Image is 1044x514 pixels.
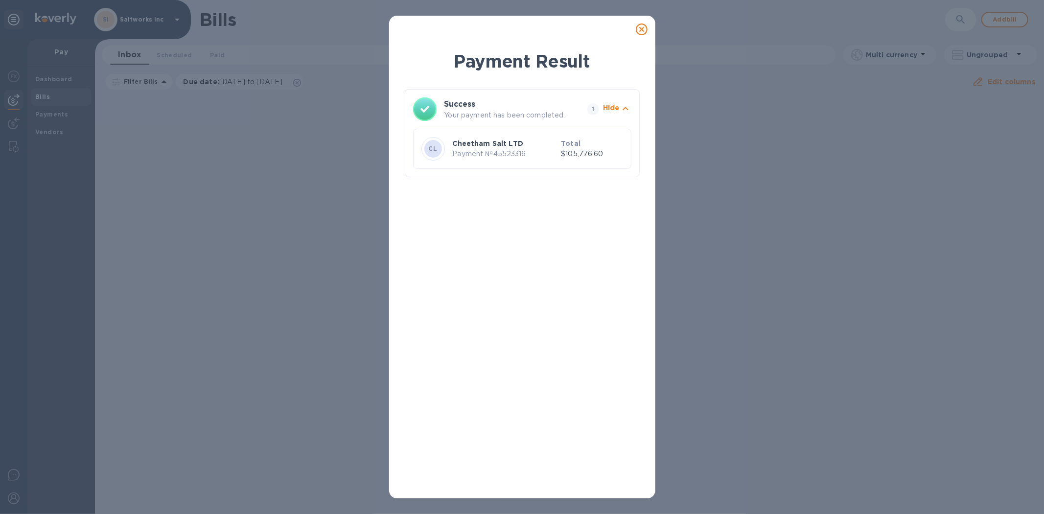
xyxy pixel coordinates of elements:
p: Hide [603,103,620,113]
b: CL [429,145,438,152]
p: Payment № 45523316 [453,149,557,159]
p: Cheetham Salt LTD [453,139,557,148]
button: Hide [603,103,631,116]
h1: Payment Result [405,49,640,73]
p: $105,776.60 [561,149,623,159]
h3: Success [444,98,570,110]
b: Total [561,140,580,147]
p: Your payment has been completed. [444,110,583,120]
span: 1 [587,103,599,115]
